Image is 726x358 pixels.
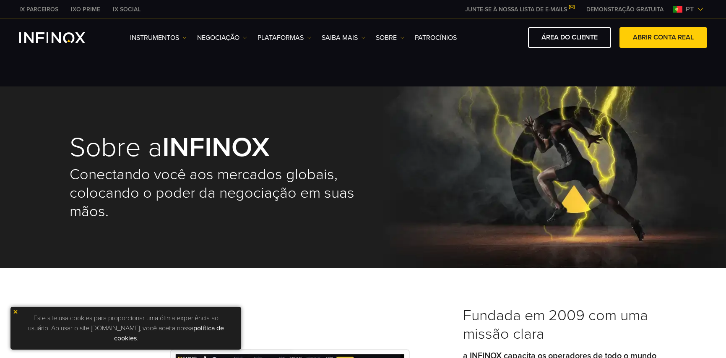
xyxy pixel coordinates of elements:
h1: Sobre a [70,134,363,161]
a: ABRIR CONTA REAL [619,27,707,48]
a: Instrumentos [130,33,187,43]
strong: INFINOX [162,131,270,164]
a: SOBRE [376,33,404,43]
a: INFINOX [107,5,147,14]
a: Patrocínios [415,33,457,43]
a: ÁREA DO CLIENTE [528,27,611,48]
h2: Conectando você aos mercados globais, colocando o poder da negociação em suas mãos. [70,165,363,221]
h3: Fundada em 2009 com uma missão clara [463,306,657,343]
a: INFINOX Logo [19,32,105,43]
p: Este site usa cookies para proporcionar uma ótima experiência ao usuário. Ao usar o site [DOMAIN_... [15,311,237,345]
a: INFINOX [65,5,107,14]
a: NEGOCIAÇÃO [197,33,247,43]
span: pt [682,4,697,14]
a: Saiba mais [322,33,365,43]
a: INFINOX MENU [580,5,670,14]
a: PLATAFORMAS [258,33,311,43]
a: INFINOX [13,5,65,14]
img: yellow close icon [13,309,18,315]
a: JUNTE-SE À NOSSA LISTA DE E-MAILS [459,6,580,13]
